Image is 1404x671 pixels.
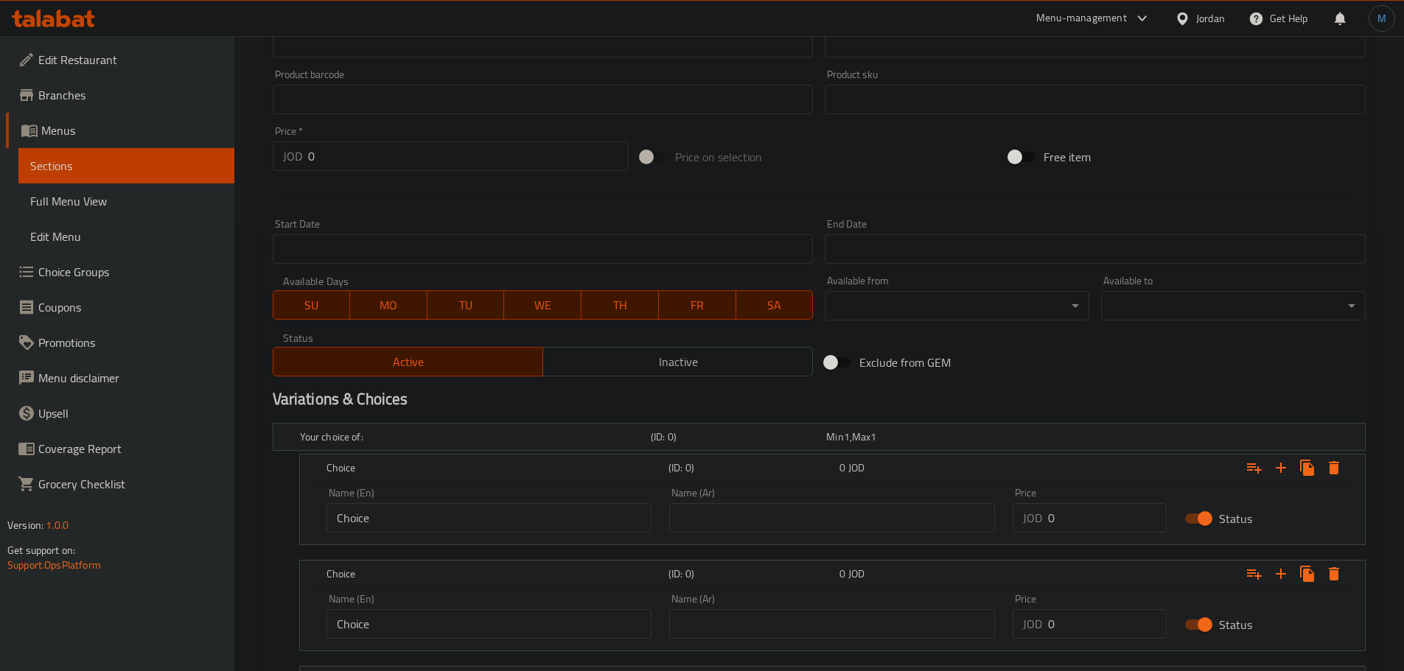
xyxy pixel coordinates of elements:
span: WE [510,295,576,316]
span: JOD [848,564,865,583]
button: MO [350,290,427,320]
input: Enter name Ar [669,609,995,639]
input: Enter name En [326,503,652,533]
span: 1.0.0 [46,516,69,535]
div: Expand [273,424,1365,450]
span: Menu disclaimer [38,369,223,387]
span: Free item [1044,148,1091,166]
a: Grocery Checklist [6,466,234,502]
button: Clone new choice [1294,454,1321,481]
div: Jordan [1196,10,1225,27]
span: TU [433,295,499,316]
input: Enter name En [326,609,652,639]
div: ​ [825,291,1089,320]
span: Edit Menu [30,228,223,245]
span: Coupons [38,298,223,316]
p: JOD [1023,509,1042,527]
button: Active [273,347,543,376]
a: Edit Menu [18,219,234,254]
input: Enter name Ar [669,503,995,533]
h5: (ID: 0) [651,429,820,444]
span: JOD [848,458,865,477]
h5: Choice [326,460,663,475]
a: Menu disclaimer [6,360,234,396]
span: Status [1219,616,1252,633]
a: Edit Restaurant [6,42,234,77]
span: Grocery Checklist [38,475,223,493]
span: 0 [839,458,845,477]
button: Clone new choice [1294,561,1321,587]
span: M [1377,10,1386,27]
input: Please enter product sku [825,85,1366,114]
a: Choice Groups [6,254,234,289]
span: Full Menu View [30,192,223,210]
input: Please enter price [1048,503,1167,533]
button: Add new choice [1268,454,1294,481]
a: Sections [18,148,234,183]
span: 1 [870,427,876,446]
span: Branches [38,86,223,104]
h2: Variations & Choices [273,388,1366,410]
button: Delete Choice [1321,561,1347,587]
span: Version: [7,516,43,535]
span: Min [826,427,843,446]
button: TH [581,290,659,320]
div: , [826,429,996,444]
button: SA [736,290,814,320]
span: Inactive [549,351,807,373]
a: Branches [6,77,234,113]
a: Full Menu View [18,183,234,219]
span: 1 [844,427,850,446]
button: Delete Choice [1321,454,1347,481]
span: SA [742,295,808,316]
span: Get support on: [7,541,75,560]
button: Inactive [542,347,813,376]
h5: Your choice of: [300,429,645,444]
button: Add new choice [1268,561,1294,587]
a: Coupons [6,289,234,325]
span: Max [852,427,870,446]
span: TH [587,295,653,316]
button: FR [659,290,736,320]
h5: (ID: 0) [668,460,834,475]
span: Choice Groups [38,263,223,281]
a: Upsell [6,396,234,431]
span: Status [1219,510,1252,527]
span: Coverage Report [38,440,223,457]
button: TU [427,290,505,320]
div: Expand [300,454,1365,481]
a: Menus [6,113,234,148]
p: JOD [283,147,302,165]
span: Active [279,351,537,373]
span: Upsell [38,404,223,422]
input: Please enter product barcode [273,85,814,114]
span: 0 [839,564,845,583]
button: WE [504,290,581,320]
p: JOD [1023,615,1042,633]
input: Please enter price [1048,609,1167,639]
div: Menu-management [1036,10,1127,27]
button: Add choice group [1241,561,1268,587]
h5: Choice [326,566,663,581]
span: SU [279,295,345,316]
span: Exclude from GEM [859,354,951,371]
span: Sections [30,157,223,175]
span: Promotions [38,334,223,351]
div: Expand [300,561,1365,587]
input: Please enter price [308,141,629,171]
div: ​ [1101,291,1366,320]
button: SU [273,290,351,320]
a: Support.OpsPlatform [7,555,101,575]
a: Promotions [6,325,234,360]
span: Edit Restaurant [38,51,223,68]
span: FR [665,295,730,316]
span: Price on selection [675,148,762,166]
button: Add choice group [1241,454,1268,481]
span: Menus [41,122,223,139]
span: MO [356,295,422,316]
a: Coverage Report [6,431,234,466]
h5: (ID: 0) [668,566,834,581]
